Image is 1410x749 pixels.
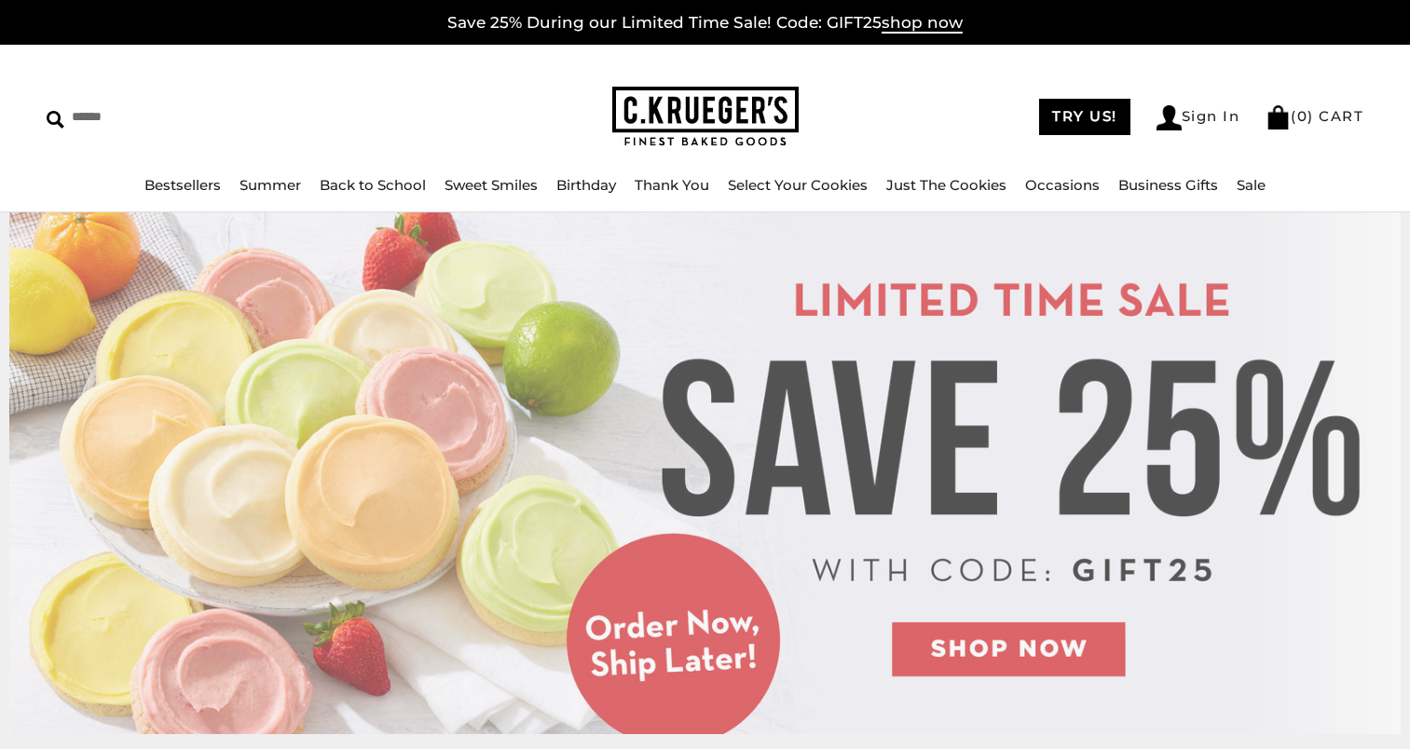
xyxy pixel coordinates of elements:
img: Search [47,111,64,129]
img: Bag [1266,105,1291,129]
img: Account [1157,105,1182,130]
a: Select Your Cookies [728,176,868,194]
img: C.KRUEGER'S [612,87,799,147]
a: TRY US! [1039,99,1130,135]
a: Sale [1237,176,1266,194]
a: Birthday [556,176,616,194]
a: Business Gifts [1118,176,1218,194]
input: Search [47,102,359,131]
a: Summer [240,176,301,194]
a: Back to School [320,176,426,194]
img: C.Krueger's Special Offer [9,212,1401,734]
span: 0 [1297,107,1308,125]
a: Sign In [1157,105,1240,130]
a: Just The Cookies [886,176,1006,194]
a: Occasions [1025,176,1100,194]
a: (0) CART [1266,107,1363,125]
a: Sweet Smiles [445,176,538,194]
a: Bestsellers [144,176,221,194]
a: Thank You [635,176,709,194]
span: shop now [882,13,963,34]
a: Save 25% During our Limited Time Sale! Code: GIFT25shop now [447,13,963,34]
